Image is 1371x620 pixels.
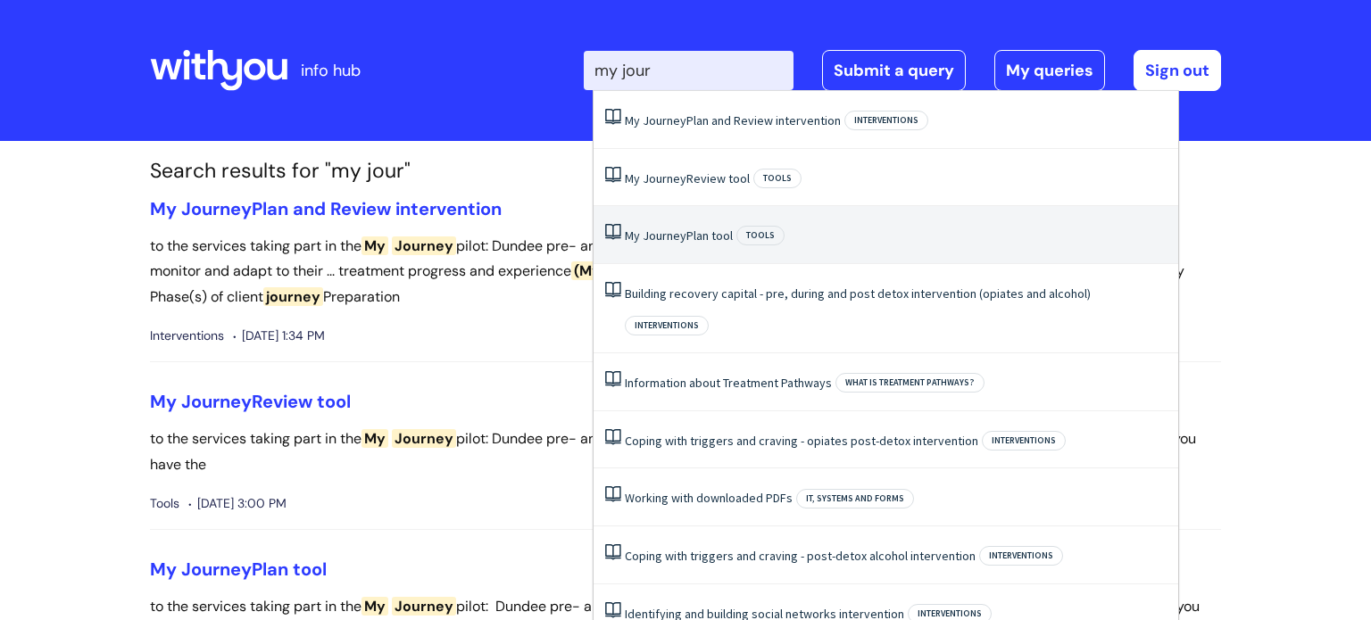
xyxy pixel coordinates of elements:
[571,261,603,280] span: (My
[625,227,640,244] span: My
[150,390,177,413] span: My
[150,558,327,581] a: My JourneyPlan tool
[392,236,456,255] span: Journey
[361,429,388,448] span: My
[736,226,785,245] span: Tools
[625,433,978,449] a: Coping with triggers and craving - opiates post-detox intervention
[150,197,177,220] span: My
[625,490,793,506] a: Working with downloaded PDFs
[982,431,1066,451] span: Interventions
[643,227,686,244] span: Journey
[844,111,928,130] span: Interventions
[150,492,179,515] span: Tools
[361,597,388,616] span: My
[263,287,323,306] span: journey
[625,170,750,186] a: My JourneyReview tool
[233,325,325,347] span: [DATE] 1:34 PM
[188,492,287,515] span: [DATE] 3:00 PM
[625,548,976,564] a: Coping with triggers and craving - post-detox alcohol intervention
[150,426,1221,478] p: to the services taking part in the pilot: Dundee pre- and post-rehabilitation ... and the skills ...
[625,285,1091,302] a: Building recovery capital - pre, during and post detox intervention (opiates and alcohol)
[181,558,252,581] span: Journey
[584,51,794,90] input: Search
[150,234,1221,310] p: to the services taking part in the pilot: Dundee pre- and post-rehabilitation ... treatment and r...
[625,170,640,186] span: My
[181,390,252,413] span: Journey
[979,546,1063,566] span: Interventions
[584,50,1221,91] div: | -
[625,227,733,244] a: My JourneyPlan tool
[150,197,502,220] a: My JourneyPlan and Review intervention
[150,558,177,581] span: My
[361,236,388,255] span: My
[150,325,224,347] span: Interventions
[994,50,1105,91] a: My queries
[643,170,686,186] span: Journey
[625,112,841,128] a: My JourneyPlan and Review intervention
[625,375,832,391] a: Information about Treatment Pathways
[1134,50,1221,91] a: Sign out
[796,489,914,508] span: IT, systems and forms
[150,159,1221,184] h1: Search results for "my jour"
[181,197,252,220] span: Journey
[835,373,985,393] span: What is Treatment Pathways?
[301,56,361,85] p: info hub
[822,50,966,91] a: Submit a query
[625,316,709,335] span: Interventions
[392,597,456,616] span: Journey
[150,390,351,413] a: My JourneyReview tool
[625,112,640,128] span: My
[392,429,456,448] span: Journey
[643,112,686,128] span: Journey
[753,169,802,188] span: Tools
